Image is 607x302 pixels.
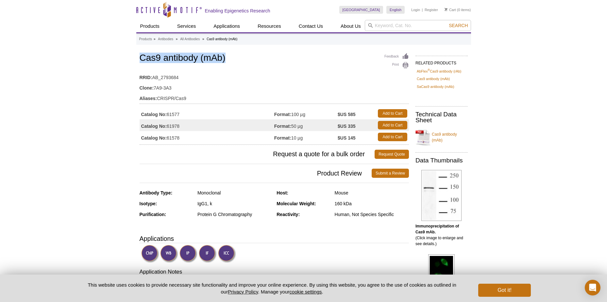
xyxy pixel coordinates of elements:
li: » [202,37,204,41]
td: 61577 [140,108,274,119]
a: About Us [337,20,365,32]
a: Feedback [384,53,409,60]
a: Products [136,20,163,32]
strong: Catalog No: [141,135,167,141]
p: (Click image to enlarge and see details.) [415,223,468,247]
a: Login [411,8,420,12]
h2: RELATED PRODUCTS [415,56,468,67]
img: Immunoprecipitation Validated [179,245,197,263]
a: SaCas9 antibody (mAb) [417,84,454,90]
h2: Enabling Epigenetics Research [205,8,270,14]
td: 100 µg [274,108,338,119]
button: Got it! [478,284,531,297]
div: Human, Not Species Specific [335,211,409,217]
li: » [154,37,156,41]
img: ChIP Validated [141,245,159,263]
strong: Format: [274,123,291,129]
h3: Application Notes [140,268,409,277]
div: 160 kDa [335,201,409,207]
b: Immunoprecipitation of Cas9 mAb. [415,224,459,234]
a: [GEOGRAPHIC_DATA] [339,6,383,14]
li: » [176,37,178,41]
a: Privacy Policy [228,289,258,294]
li: | [422,6,423,14]
a: Cas9 antibody (mAb) [415,127,468,147]
strong: Purification: [140,212,166,217]
strong: Clone: [140,85,154,91]
img: Immunocytochemistry Validated [218,245,236,263]
a: Add to Cart [378,121,407,129]
strong: RRID: [140,75,152,80]
h2: Data Thumbnails [415,158,468,163]
a: Resources [254,20,285,32]
strong: Format: [274,135,291,141]
li: (0 items) [445,6,471,14]
button: cookie settings [289,289,322,294]
a: Services [173,20,200,32]
a: Add to Cart [378,133,407,141]
td: 50 µg [274,119,338,131]
input: Keyword, Cat. No. [365,20,471,31]
td: CRISPR/Cas9 [140,92,409,102]
a: Contact Us [295,20,327,32]
img: Cas9 antibody (mAb) tested by immunoprecipitation. [421,170,462,221]
td: 7A9-3A3 [140,81,409,92]
a: Submit a Review [372,169,409,178]
strong: Molecular Weight: [277,201,316,206]
td: 61978 [140,119,274,131]
a: Antibodies [158,36,173,42]
a: Register [425,8,438,12]
strong: Aliases: [140,95,157,101]
a: English [386,6,405,14]
p: This website uses cookies to provide necessary site functionality and improve your online experie... [76,281,468,295]
td: 61578 [140,131,274,143]
a: Cart [445,8,456,12]
strong: Reactivity: [277,212,300,217]
strong: Catalog No: [141,111,167,117]
strong: $US 145 [338,135,355,141]
strong: Antibody Type: [140,190,173,195]
sup: ® [428,68,430,72]
span: Product Review [140,169,372,178]
a: Applications [210,20,244,32]
a: Products [139,36,152,42]
a: All Antibodies [180,36,200,42]
span: Search [449,23,468,28]
strong: Format: [274,111,291,117]
button: Search [447,23,470,28]
a: Cas9 antibody (mAb) [417,76,450,82]
li: Cas9 antibody (mAb) [207,37,237,41]
h1: Cas9 antibody (mAb) [140,53,409,64]
img: Your Cart [445,8,447,11]
div: Protein G Chromatography [197,211,272,217]
div: Open Intercom Messenger [585,280,600,295]
img: Western Blot Validated [160,245,178,263]
img: Immunofluorescence Validated [199,245,217,263]
div: IgG1, k [197,201,272,207]
td: 10 µg [274,131,338,143]
div: Mouse [335,190,409,196]
td: AB_2793684 [140,71,409,81]
a: Print [384,62,409,69]
strong: Catalog No: [141,123,167,129]
h2: Technical Data Sheet [415,111,468,123]
div: Monoclonal [197,190,272,196]
h3: Applications [140,234,409,243]
a: Add to Cart [378,109,407,118]
a: Request Quote [375,150,409,159]
a: AbFlex®Cas9 antibody (rAb) [417,68,461,74]
span: Request a quote for a bulk order [140,150,375,159]
strong: $US 585 [338,111,355,117]
strong: Isotype: [140,201,157,206]
strong: $US 335 [338,123,355,129]
strong: Host: [277,190,288,195]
